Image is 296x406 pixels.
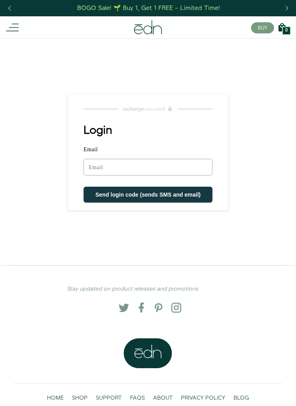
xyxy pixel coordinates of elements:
[47,394,64,402] span: HOME
[67,285,198,293] em: Stay updated on product releases and promotions
[72,394,88,402] span: SHOP
[84,187,212,203] button: Send login code (sends SMS and email)
[68,103,228,115] a: Recharge Subscriptions website
[84,159,212,176] input: Email
[153,394,173,402] span: ABOUT
[96,394,122,402] span: SUPPORT
[77,2,221,14] a: BOGO Sale! 🌱 Buy 1, Get 1 FREE – Limited Time!
[285,28,288,33] span: 0
[84,146,212,156] label: Email
[234,394,249,402] span: BLOG
[84,124,228,137] h1: Login
[95,191,201,198] span: Send login code (sends SMS and email)
[181,394,225,402] span: PRIVACY POLICY
[251,22,274,33] button: BUY
[130,394,145,402] span: FAQS
[77,4,220,12] div: BOGO Sale! 🌱 Buy 1, Get 1 FREE – Limited Time!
